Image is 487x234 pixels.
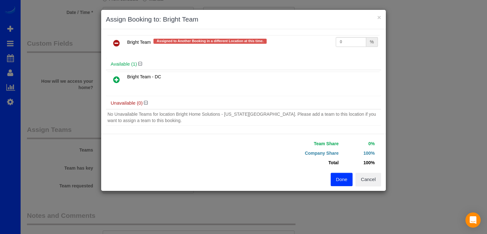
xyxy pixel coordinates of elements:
button: × [377,14,381,21]
h4: Unavailable (0) [111,101,376,106]
td: 100% [340,158,376,167]
span: Bright Team [127,40,151,45]
td: 0% [340,139,376,148]
div: Open Intercom Messenger [465,212,481,228]
td: Team Share [248,139,340,148]
button: Cancel [355,173,381,186]
td: Company Share [248,148,340,158]
span: Bright Team - DC [127,74,161,79]
h4: Available (1) [111,62,376,67]
td: Total [248,158,340,167]
span: No Unavailable Teams for location Bright Home Solutions - [US_STATE][GEOGRAPHIC_DATA]. Please add... [107,112,376,123]
td: 100% [340,148,376,158]
button: Done [331,173,353,186]
span: Assigned to Another Booking in a different Location at this time. [153,39,267,44]
h3: Assign Booking to: Bright Team [106,15,381,24]
div: % [366,37,378,47]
